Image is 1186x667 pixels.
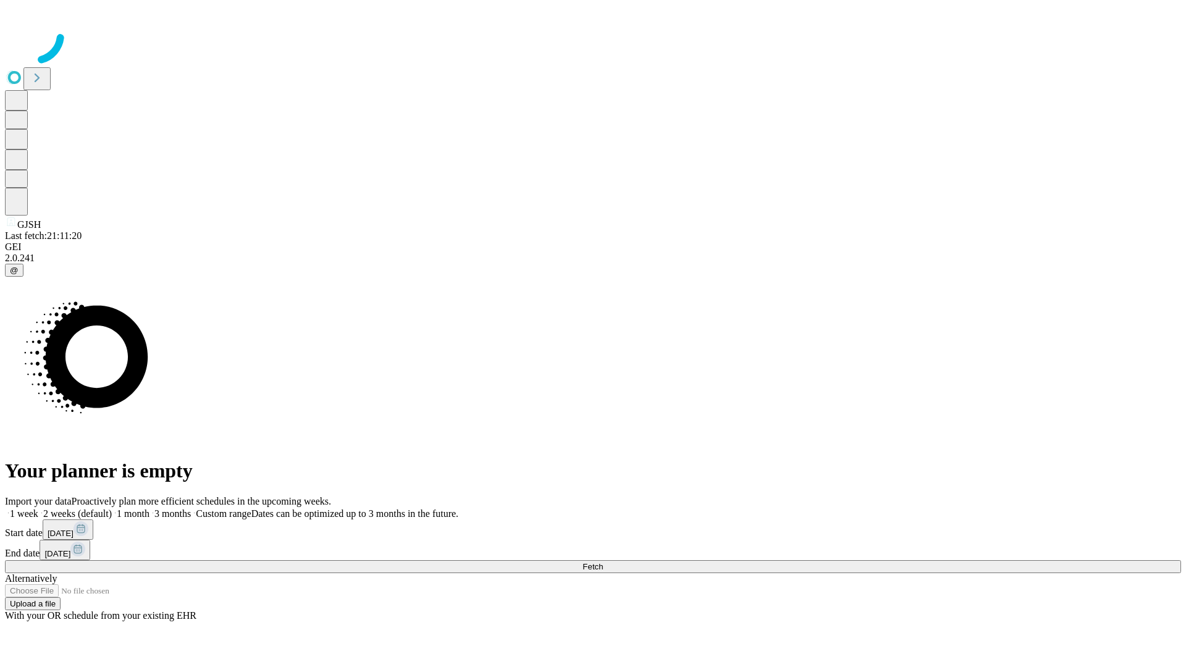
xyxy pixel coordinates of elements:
[43,519,93,540] button: [DATE]
[5,253,1181,264] div: 2.0.241
[5,241,1181,253] div: GEI
[40,540,90,560] button: [DATE]
[5,610,196,621] span: With your OR schedule from your existing EHR
[44,549,70,558] span: [DATE]
[5,264,23,277] button: @
[251,508,458,519] span: Dates can be optimized up to 3 months in the future.
[17,219,41,230] span: GJSH
[10,266,19,275] span: @
[154,508,191,519] span: 3 months
[196,508,251,519] span: Custom range
[43,508,112,519] span: 2 weeks (default)
[5,519,1181,540] div: Start date
[5,496,72,506] span: Import your data
[5,459,1181,482] h1: Your planner is empty
[5,573,57,584] span: Alternatively
[5,560,1181,573] button: Fetch
[117,508,149,519] span: 1 month
[5,540,1181,560] div: End date
[5,230,82,241] span: Last fetch: 21:11:20
[582,562,603,571] span: Fetch
[72,496,331,506] span: Proactively plan more efficient schedules in the upcoming weeks.
[5,597,61,610] button: Upload a file
[48,529,74,538] span: [DATE]
[10,508,38,519] span: 1 week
